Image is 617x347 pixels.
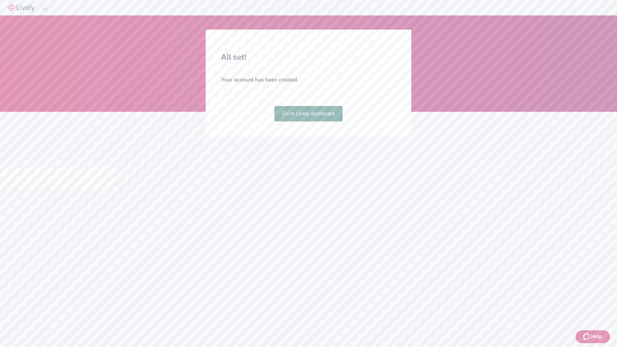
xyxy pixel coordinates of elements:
[221,76,396,84] h4: Your account has been created.
[274,106,343,121] a: Go to Lively dashboard
[221,51,396,63] h2: All set!
[591,333,602,341] span: Help
[583,333,591,341] svg: Zendesk support icon
[42,8,48,10] button: Log out
[576,330,610,343] button: Zendesk support iconHelp
[8,4,35,12] img: Lively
